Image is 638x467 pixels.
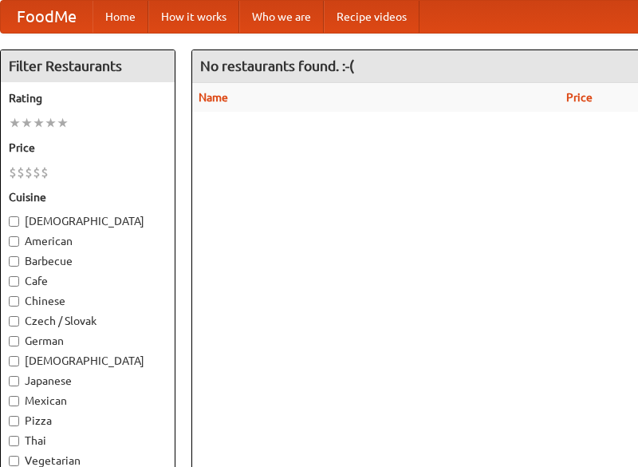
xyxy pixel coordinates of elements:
li: ★ [33,114,45,132]
h5: Rating [9,90,167,106]
li: $ [17,164,25,181]
li: ★ [9,114,21,132]
input: German [9,336,19,346]
label: [DEMOGRAPHIC_DATA] [9,353,167,369]
label: German [9,333,167,349]
label: [DEMOGRAPHIC_DATA] [9,213,167,229]
label: American [9,233,167,249]
li: ★ [21,114,33,132]
li: $ [33,164,41,181]
label: Mexican [9,393,167,409]
input: Cafe [9,276,19,287]
input: Mexican [9,396,19,406]
input: Pizza [9,416,19,426]
a: Name [199,91,228,104]
label: Barbecue [9,253,167,269]
ng-pluralize: No restaurants found. :-( [200,58,354,73]
h5: Cuisine [9,189,167,205]
input: Japanese [9,376,19,386]
li: $ [9,164,17,181]
h5: Price [9,140,167,156]
input: Thai [9,436,19,446]
li: ★ [57,114,69,132]
input: [DEMOGRAPHIC_DATA] [9,216,19,227]
label: Pizza [9,413,167,429]
input: Vegetarian [9,456,19,466]
a: How it works [148,1,239,33]
input: [DEMOGRAPHIC_DATA] [9,356,19,366]
li: ★ [45,114,57,132]
label: Czech / Slovak [9,313,167,329]
li: $ [25,164,33,181]
input: American [9,236,19,247]
label: Japanese [9,373,167,389]
label: Thai [9,433,167,449]
label: Chinese [9,293,167,309]
a: Who we are [239,1,324,33]
li: $ [41,164,49,181]
a: Home [93,1,148,33]
label: Cafe [9,273,167,289]
a: Price [566,91,593,104]
input: Czech / Slovak [9,316,19,327]
input: Barbecue [9,256,19,267]
h4: Filter Restaurants [1,50,175,82]
a: Recipe videos [324,1,419,33]
a: FoodMe [1,1,93,33]
input: Chinese [9,296,19,307]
